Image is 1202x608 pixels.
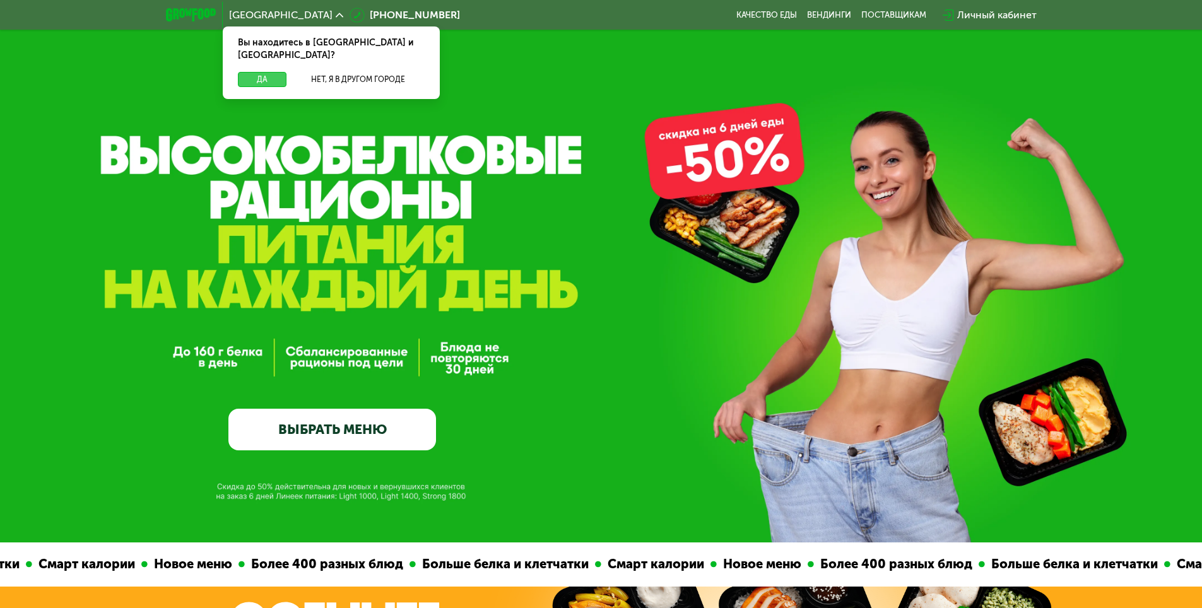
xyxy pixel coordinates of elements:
div: Новое меню [147,554,238,574]
a: Качество еды [736,10,797,20]
div: Смарт калории [601,554,710,574]
span: [GEOGRAPHIC_DATA] [229,10,333,20]
a: [PHONE_NUMBER] [350,8,460,23]
div: Личный кабинет [957,8,1037,23]
div: Более 400 разных блюд [244,554,409,574]
div: поставщикам [861,10,926,20]
div: Смарт калории [32,554,141,574]
div: Вы находитесь в [GEOGRAPHIC_DATA] и [GEOGRAPHIC_DATA]? [223,26,440,72]
div: Больше белка и клетчатки [415,554,594,574]
button: Да [238,72,286,87]
button: Нет, я в другом городе [292,72,425,87]
div: Новое меню [716,554,807,574]
a: Вендинги [807,10,851,20]
a: ВЫБРАТЬ МЕНЮ [228,409,436,450]
div: Больше белка и клетчатки [984,554,1164,574]
div: Более 400 разных блюд [813,554,978,574]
